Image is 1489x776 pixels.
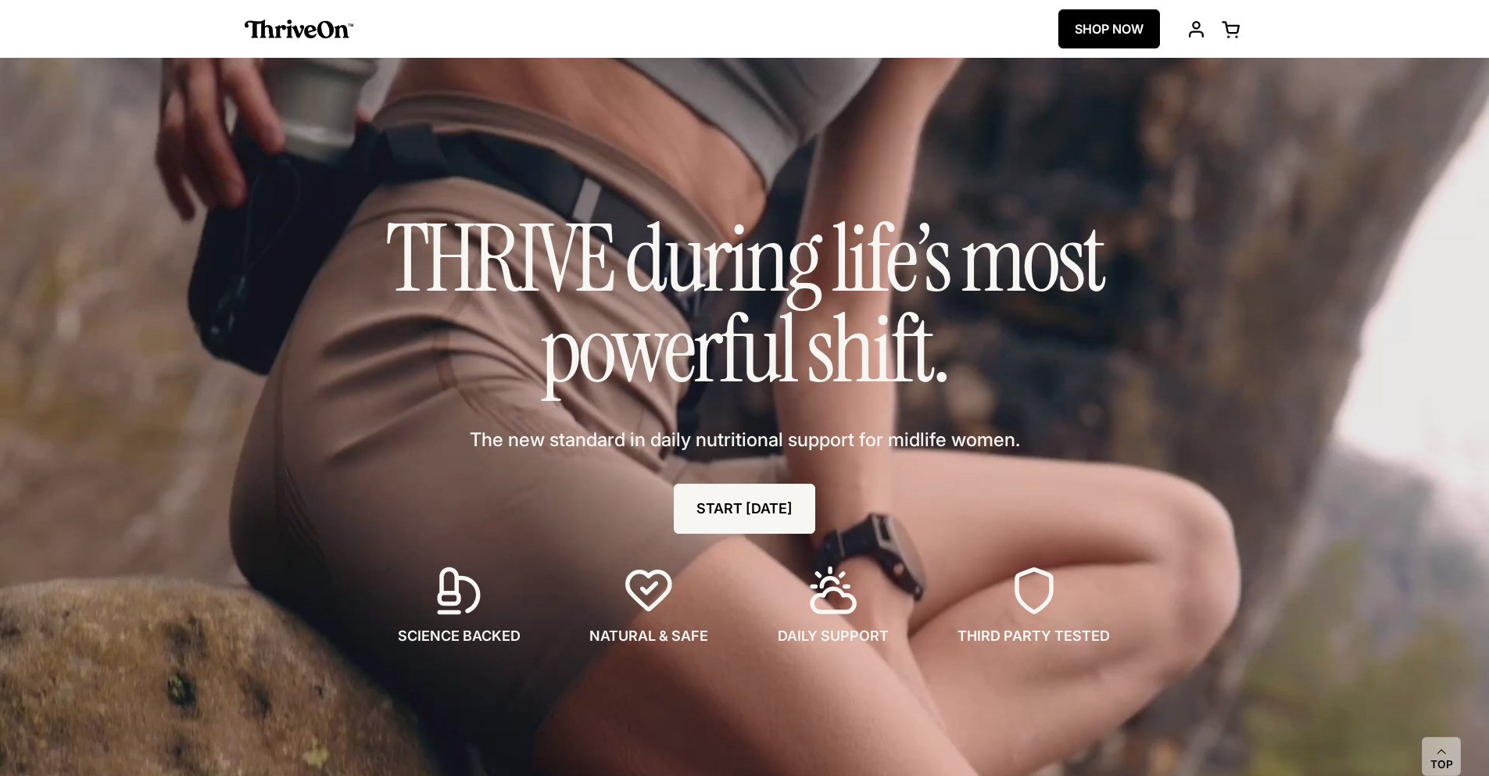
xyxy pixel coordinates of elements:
[354,213,1136,395] h1: THRIVE during life’s most powerful shift.
[470,427,1020,453] span: The new standard in daily nutritional support for midlife women.
[398,626,521,646] span: SCIENCE BACKED
[957,626,1110,646] span: THIRD PARTY TESTED
[589,626,708,646] span: NATURAL & SAFE
[778,626,889,646] span: DAILY SUPPORT
[1430,758,1453,772] span: Top
[674,484,815,534] a: START [DATE]
[1058,9,1160,48] a: SHOP NOW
